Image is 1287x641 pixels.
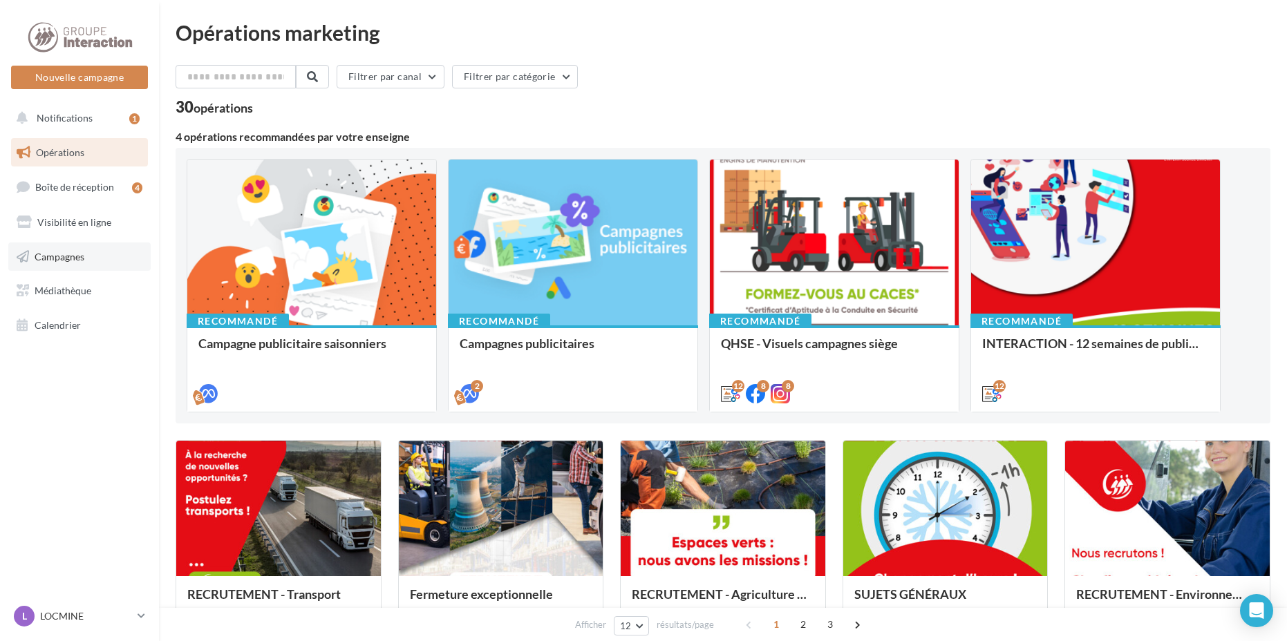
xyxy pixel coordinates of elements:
[460,336,686,364] div: Campagnes publicitaires
[11,66,148,89] button: Nouvelle campagne
[35,250,84,262] span: Campagnes
[792,613,814,635] span: 2
[1240,594,1273,627] div: Open Intercom Messenger
[575,618,606,631] span: Afficher
[22,609,27,623] span: L
[36,146,84,158] span: Opérations
[709,314,811,329] div: Recommandé
[1076,587,1259,615] div: RECRUTEMENT - Environnement
[35,181,114,193] span: Boîte de réception
[657,618,714,631] span: résultats/page
[337,65,444,88] button: Filtrer par canal
[765,613,787,635] span: 1
[176,22,1270,43] div: Opérations marketing
[620,620,632,631] span: 12
[757,380,769,392] div: 8
[8,172,151,202] a: Boîte de réception4
[8,311,151,340] a: Calendrier
[176,131,1270,142] div: 4 opérations recommandées par votre enseigne
[40,609,132,623] p: LOCMINE
[37,216,111,228] span: Visibilité en ligne
[8,138,151,167] a: Opérations
[854,587,1037,615] div: SUJETS GÉNÉRAUX
[8,242,151,271] a: Campagnes
[198,336,425,364] div: Campagne publicitaire saisonniers
[35,319,81,331] span: Calendrier
[129,113,140,124] div: 1
[37,112,93,124] span: Notifications
[187,314,289,329] div: Recommandé
[448,314,550,329] div: Recommandé
[614,616,649,635] button: 12
[8,208,151,237] a: Visibilité en ligne
[819,613,841,635] span: 3
[8,104,145,133] button: Notifications 1
[194,102,253,114] div: opérations
[782,380,794,392] div: 8
[732,380,744,392] div: 12
[452,65,578,88] button: Filtrer par catégorie
[11,603,148,629] a: L LOCMINE
[132,182,142,193] div: 4
[8,276,151,305] a: Médiathèque
[632,587,814,615] div: RECRUTEMENT - Agriculture / Espaces verts
[35,285,91,296] span: Médiathèque
[970,314,1073,329] div: Recommandé
[982,336,1209,364] div: INTERACTION - 12 semaines de publication
[721,336,948,364] div: QHSE - Visuels campagnes siège
[471,380,483,392] div: 2
[176,99,253,115] div: 30
[187,587,370,615] div: RECRUTEMENT - Transport
[993,380,1006,392] div: 12
[410,587,592,615] div: Fermeture exceptionnelle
